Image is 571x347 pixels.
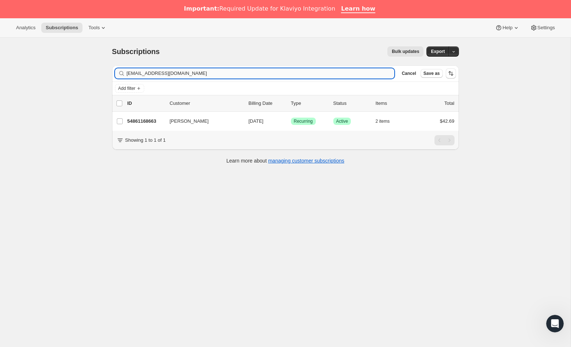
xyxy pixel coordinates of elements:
[426,46,449,57] button: Export
[165,115,238,127] button: [PERSON_NAME]
[46,25,78,31] span: Subscriptions
[184,5,219,12] b: Important:
[421,69,443,78] button: Save as
[333,100,370,107] p: Status
[387,46,424,57] button: Bulk updates
[440,118,455,124] span: $42.69
[431,49,445,54] span: Export
[376,118,390,124] span: 2 items
[127,118,164,125] p: 54861168663
[84,23,111,33] button: Tools
[125,137,166,144] p: Showing 1 to 1 of 1
[88,25,100,31] span: Tools
[434,135,455,145] nav: Pagination
[546,315,564,332] iframe: Intercom live chat
[249,100,285,107] p: Billing Date
[127,100,455,107] div: IDCustomerBilling DateTypeStatusItemsTotal
[399,69,419,78] button: Cancel
[392,49,419,54] span: Bulk updates
[249,118,264,124] span: [DATE]
[291,100,327,107] div: Type
[268,158,344,164] a: managing customer subscriptions
[170,100,243,107] p: Customer
[336,118,348,124] span: Active
[127,116,455,126] div: 54861168663[PERSON_NAME][DATE]SuccessRecurringSuccessActive2 items$42.69
[341,5,375,13] a: Learn how
[112,47,160,56] span: Subscriptions
[537,25,555,31] span: Settings
[127,68,395,79] input: Filter subscribers
[41,23,83,33] button: Subscriptions
[376,100,412,107] div: Items
[424,70,440,76] span: Save as
[502,25,512,31] span: Help
[170,118,209,125] span: [PERSON_NAME]
[12,23,40,33] button: Analytics
[226,157,344,164] p: Learn more about
[115,84,144,93] button: Add filter
[402,70,416,76] span: Cancel
[118,85,135,91] span: Add filter
[444,100,454,107] p: Total
[294,118,313,124] span: Recurring
[184,5,335,12] div: Required Update for Klaviyo Integration
[127,100,164,107] p: ID
[526,23,559,33] button: Settings
[376,116,398,126] button: 2 items
[491,23,524,33] button: Help
[16,25,35,31] span: Analytics
[446,68,456,79] button: Sort the results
